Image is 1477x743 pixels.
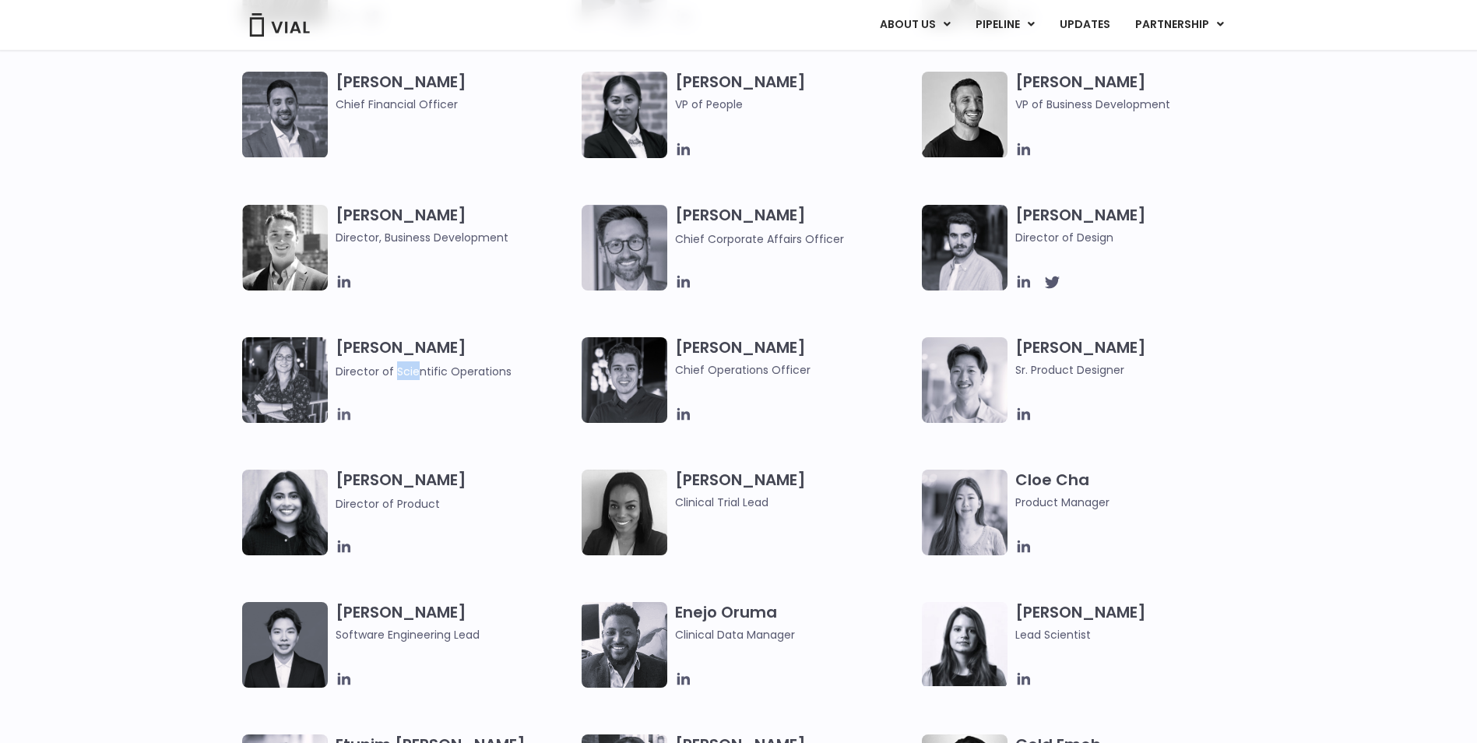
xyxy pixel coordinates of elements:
h3: [PERSON_NAME] [1015,602,1254,643]
img: Catie [582,72,667,158]
span: Chief Financial Officer [336,96,575,113]
img: Headshot of smiling man named Enejo [582,602,667,688]
span: Clinical Data Manager [675,626,914,643]
span: Director of Product [336,496,440,512]
span: Director, Business Development [336,229,575,246]
img: Cloe [922,470,1008,555]
span: Clinical Trial Lead [675,494,914,511]
img: Headshot of smiling man named Samir [242,72,328,157]
a: PIPELINEMenu Toggle [963,12,1046,38]
span: Software Engineering Lead [336,626,575,643]
img: Vial Logo [248,13,311,37]
span: Sr. Product Designer [1015,361,1254,379]
h3: Enejo Oruma [675,602,914,643]
span: VP of People [675,96,914,113]
h3: [PERSON_NAME] [1015,72,1254,113]
h3: [PERSON_NAME] [675,205,914,248]
img: A black and white photo of a smiling man in a suit at ARVO 2023. [242,205,328,291]
a: ABOUT USMenu Toggle [867,12,962,38]
span: Director of Design [1015,229,1254,246]
h3: [PERSON_NAME] [336,72,575,113]
h3: [PERSON_NAME] [336,205,575,246]
img: Headshot of smiling man named Josh [582,337,667,423]
h3: [PERSON_NAME] [1015,337,1254,379]
h3: [PERSON_NAME] [336,337,575,380]
span: Lead Scientist [1015,626,1254,643]
img: Headshot of smiling woman named Elia [922,602,1008,686]
span: Product Manager [1015,494,1254,511]
h3: [PERSON_NAME] [675,337,914,379]
span: Chief Corporate Affairs Officer [675,231,844,247]
h3: [PERSON_NAME] [336,602,575,643]
img: Headshot of smiling woman named Sarah [242,337,328,423]
h3: [PERSON_NAME] [336,470,575,512]
span: VP of Business Development [1015,96,1254,113]
img: Paolo-M [582,205,667,291]
img: A black and white photo of a man smiling. [922,72,1008,157]
h3: [PERSON_NAME] [1015,205,1254,246]
a: UPDATES [1047,12,1122,38]
img: Brennan [922,337,1008,423]
img: Headshot of smiling man named Albert [922,205,1008,291]
span: Director of Scientific Operations [336,364,512,379]
span: Chief Operations Officer [675,361,914,379]
a: PARTNERSHIPMenu Toggle [1123,12,1236,38]
h3: [PERSON_NAME] [675,470,914,511]
img: Smiling woman named Dhruba [242,470,328,555]
img: A black and white photo of a woman smiling. [582,470,667,555]
h3: Cloe Cha [1015,470,1254,511]
h3: [PERSON_NAME] [675,72,914,136]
